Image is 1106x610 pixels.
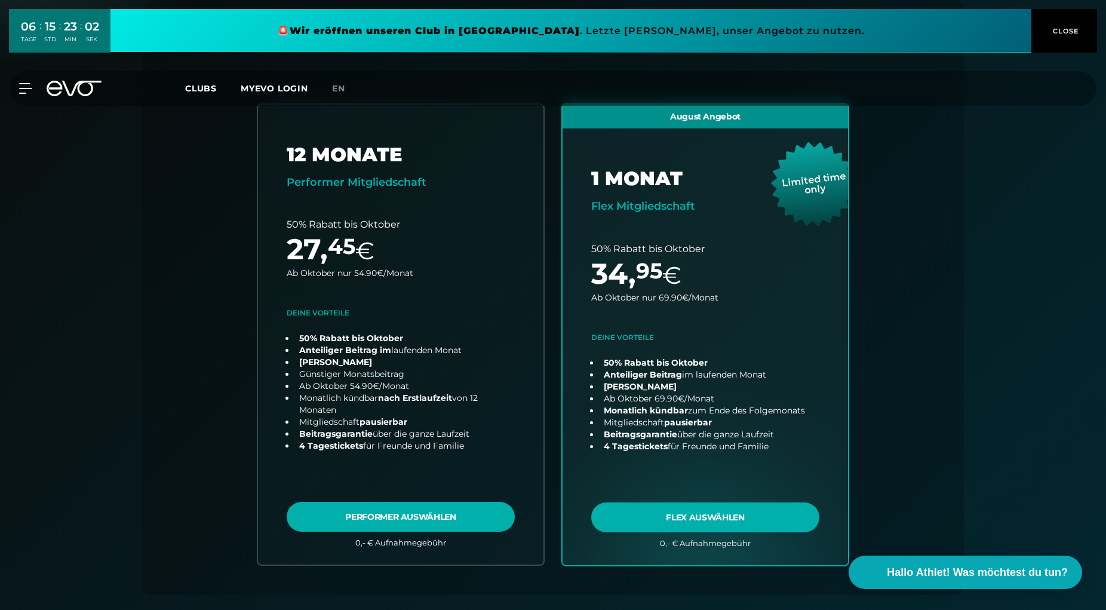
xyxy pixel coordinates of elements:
[85,18,99,35] div: 02
[64,18,77,35] div: 23
[1031,9,1097,53] button: CLOSE
[241,83,308,94] a: MYEVO LOGIN
[185,83,217,94] span: Clubs
[59,19,61,51] div: :
[185,82,241,94] a: Clubs
[332,83,345,94] span: en
[332,82,360,96] a: en
[849,556,1082,589] button: Hallo Athlet! Was möchtest du tun?
[21,18,36,35] div: 06
[887,565,1068,581] span: Hallo Athlet! Was möchtest du tun?
[21,35,36,44] div: TAGE
[44,18,56,35] div: 15
[85,35,99,44] div: SEK
[258,105,543,565] a: choose plan
[39,19,41,51] div: :
[44,35,56,44] div: STD
[80,19,82,51] div: :
[64,35,77,44] div: MIN
[1050,26,1079,36] span: CLOSE
[563,104,848,565] a: choose plan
